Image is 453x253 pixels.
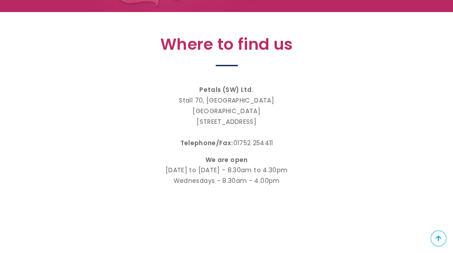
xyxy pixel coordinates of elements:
[180,138,233,147] strong: Telephone/Fax:
[34,155,419,187] p: [DATE] to [DATE] - 8.30am to 4.30pm Wednesdays - 8.30am - 4.00pm
[199,85,254,94] strong: Petals (SW) Ltd.
[34,85,419,149] p: Stall 70, [GEOGRAPHIC_DATA] [GEOGRAPHIC_DATA] [STREET_ADDRESS] 01752 254411
[34,35,419,59] h2: Where to find us
[205,155,248,164] strong: We are open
